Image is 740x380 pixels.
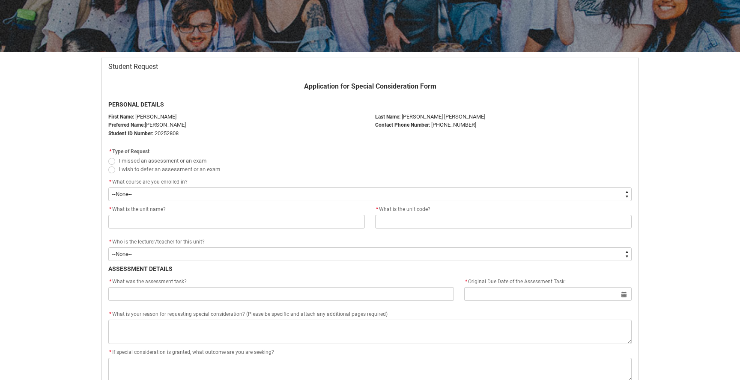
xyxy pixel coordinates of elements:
span: Original Due Date of the Assessment Task: [464,279,566,285]
p: [PERSON_NAME] [108,113,365,121]
span: Student Request [108,62,158,71]
span: What is the unit code? [375,206,430,212]
span: Type of Request [112,148,149,154]
abbr: required [109,179,111,185]
b: ASSESSMENT DETAILS [108,265,173,272]
span: What is the unit name? [108,206,166,212]
span: What course are you enrolled in? [112,179,188,185]
b: PERSONAL DETAILS [108,101,164,108]
b: Last Name: [375,114,400,120]
span: [PHONE_NUMBER] [431,122,476,128]
abbr: required [109,239,111,245]
strong: Preferred Name: [108,122,145,128]
abbr: required [465,279,467,285]
strong: First Name: [108,114,134,120]
abbr: required [109,148,111,154]
b: Application for Special Consideration Form [304,82,436,90]
abbr: required [109,349,111,355]
b: Contact Phone Number: [375,122,430,128]
span: I wish to defer an assessment or an exam [119,166,220,172]
span: Who is the lecturer/teacher for this unit? [112,239,205,245]
strong: Student ID Number: [108,131,153,137]
abbr: required [109,206,111,212]
p: 20252808 [108,129,365,138]
span: If special consideration is granted, what outcome are you are seeking? [108,349,274,355]
span: I missed an assessment or an exam [119,157,206,164]
abbr: required [376,206,378,212]
span: [PERSON_NAME] [145,122,186,128]
abbr: required [109,279,111,285]
abbr: required [109,311,111,317]
p: [PERSON_NAME] [PERSON_NAME] [375,113,632,121]
span: What was the assessment task? [108,279,187,285]
span: What is your reason for requesting special consideration? (Please be specific and attach any addi... [108,311,388,317]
